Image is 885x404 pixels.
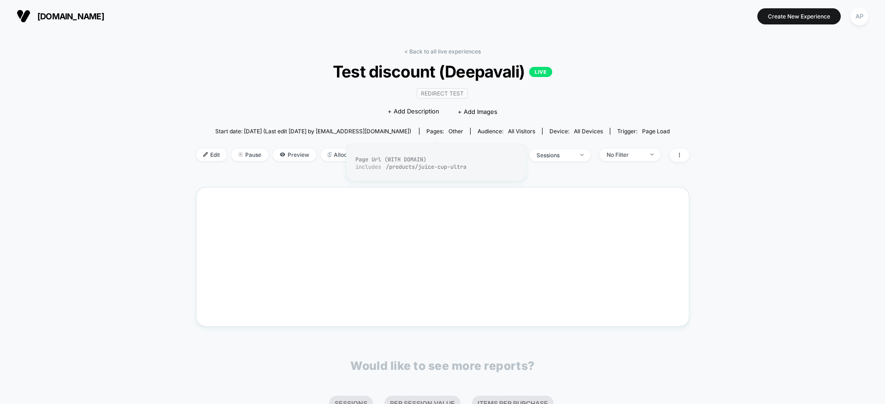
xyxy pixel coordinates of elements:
div: sessions [537,152,573,159]
div: Audience: [478,128,535,135]
button: AP [848,7,871,26]
div: No Filter [607,151,643,158]
span: Edit [196,149,227,161]
span: includes [355,163,381,171]
span: Preview [273,149,316,161]
span: Test discount (Deepavali) [221,62,664,81]
span: + Add Description [388,107,439,116]
img: end [238,152,243,157]
img: rebalance [328,152,331,157]
div: AP [850,7,868,25]
img: edit [203,152,208,157]
span: Page Url (WITH DOMAIN) [355,156,426,163]
span: /products/juice-cup-ultra [386,163,466,171]
img: Visually logo [17,9,30,23]
span: Allocation: 50% [321,149,381,161]
span: + Add Images [458,108,497,115]
span: Device: [542,128,610,135]
p: LIVE [529,67,552,77]
span: All Visitors [508,128,535,135]
span: Pause [231,149,268,161]
img: end [580,154,584,156]
span: all devices [574,128,603,135]
span: Page Load [642,128,670,135]
span: Redirect Test [417,88,468,99]
div: Trigger: [617,128,670,135]
button: Create New Experience [757,8,841,24]
div: Pages: [426,128,463,135]
img: end [650,154,654,155]
p: Would like to see more reports? [350,359,535,373]
span: other [448,128,463,135]
span: Start date: [DATE] (Last edit [DATE] by [EMAIL_ADDRESS][DOMAIN_NAME]) [215,128,411,135]
button: [DOMAIN_NAME] [14,9,107,24]
a: < Back to all live experiences [404,48,481,55]
span: [DOMAIN_NAME] [37,12,104,21]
